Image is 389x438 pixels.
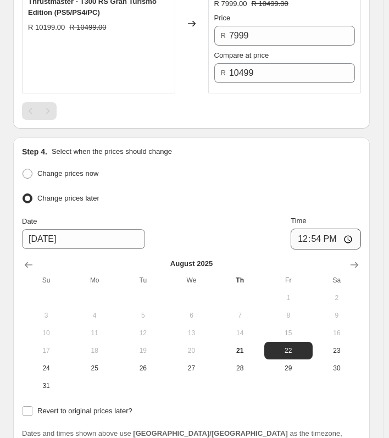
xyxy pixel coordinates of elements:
[123,329,163,337] span: 12
[264,271,313,289] th: Friday
[123,311,163,320] span: 5
[119,271,167,289] th: Tuesday
[214,51,269,59] span: Compare at price
[317,293,357,302] span: 2
[264,289,313,307] button: Friday August 1 2025
[269,311,308,320] span: 8
[75,311,114,320] span: 4
[264,342,313,359] button: Friday August 22 2025
[37,407,132,415] span: Revert to original prices later?
[317,276,357,285] span: Sa
[269,276,308,285] span: Fr
[22,146,47,157] h2: Step 4.
[317,346,357,355] span: 23
[123,364,163,373] span: 26
[221,69,226,77] span: R
[220,329,260,337] span: 14
[216,359,264,377] button: Thursday August 28 2025
[313,359,361,377] button: Saturday August 30 2025
[37,194,99,202] span: Change prices later
[216,342,264,359] button: Today Thursday August 21 2025
[37,169,98,178] span: Change prices now
[70,271,119,289] th: Monday
[75,276,114,285] span: Mo
[313,271,361,289] th: Saturday
[22,102,57,120] nav: Pagination
[269,364,308,373] span: 29
[70,359,119,377] button: Monday August 25 2025
[171,364,211,373] span: 27
[22,359,70,377] button: Sunday August 24 2025
[264,307,313,324] button: Friday August 8 2025
[216,271,264,289] th: Thursday
[214,14,231,22] span: Price
[291,217,306,225] span: Time
[28,22,65,33] div: R 10199.00
[26,381,66,390] span: 31
[22,217,37,225] span: Date
[22,307,70,324] button: Sunday August 3 2025
[221,31,226,40] span: R
[216,307,264,324] button: Thursday August 7 2025
[75,329,114,337] span: 11
[123,276,163,285] span: Tu
[171,311,211,320] span: 6
[22,377,70,395] button: Sunday August 31 2025
[26,364,66,373] span: 24
[69,22,106,33] strike: R 10499.00
[171,329,211,337] span: 13
[264,324,313,342] button: Friday August 15 2025
[220,276,260,285] span: Th
[52,146,172,157] p: Select when the prices should change
[313,342,361,359] button: Saturday August 23 2025
[269,346,308,355] span: 22
[119,324,167,342] button: Tuesday August 12 2025
[22,229,145,249] input: 8/21/2025
[264,359,313,377] button: Friday August 29 2025
[313,324,361,342] button: Saturday August 16 2025
[26,276,66,285] span: Su
[317,329,357,337] span: 16
[216,324,264,342] button: Thursday August 14 2025
[313,289,361,307] button: Saturday August 2 2025
[26,346,66,355] span: 17
[167,307,215,324] button: Wednesday August 6 2025
[70,324,119,342] button: Monday August 11 2025
[167,359,215,377] button: Wednesday August 27 2025
[171,276,211,285] span: We
[167,342,215,359] button: Wednesday August 20 2025
[75,364,114,373] span: 25
[119,359,167,377] button: Tuesday August 26 2025
[317,364,357,373] span: 30
[220,311,260,320] span: 7
[22,324,70,342] button: Sunday August 10 2025
[313,307,361,324] button: Saturday August 9 2025
[220,364,260,373] span: 28
[291,229,361,250] input: 12:00
[123,346,163,355] span: 19
[220,346,260,355] span: 21
[70,342,119,359] button: Monday August 18 2025
[75,346,114,355] span: 18
[133,429,287,437] b: [GEOGRAPHIC_DATA]/[GEOGRAPHIC_DATA]
[119,342,167,359] button: Tuesday August 19 2025
[70,307,119,324] button: Monday August 4 2025
[26,311,66,320] span: 3
[22,271,70,289] th: Sunday
[167,324,215,342] button: Wednesday August 13 2025
[171,346,211,355] span: 20
[26,329,66,337] span: 10
[167,271,215,289] th: Wednesday
[269,329,308,337] span: 15
[20,256,37,274] button: Show previous month, July 2025
[317,311,357,320] span: 9
[346,256,363,274] button: Show next month, September 2025
[22,342,70,359] button: Sunday August 17 2025
[119,307,167,324] button: Tuesday August 5 2025
[269,293,308,302] span: 1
